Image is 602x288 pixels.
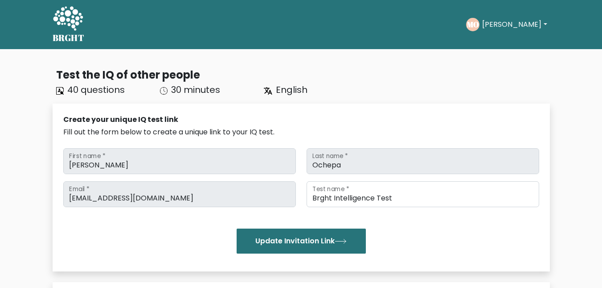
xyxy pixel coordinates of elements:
[276,83,307,96] span: English
[67,83,125,96] span: 40 questions
[63,148,296,174] input: First name
[467,19,479,29] text: MO
[53,4,85,46] a: BRGHT
[56,67,550,83] div: Test the IQ of other people
[479,19,549,30] button: [PERSON_NAME]
[307,181,539,207] input: Test name
[53,33,85,43] h5: BRGHT
[307,148,539,174] input: Last name
[63,181,296,207] input: Email
[171,83,220,96] span: 30 minutes
[237,229,366,254] button: Update Invitation Link
[63,127,539,138] div: Fill out the form below to create a unique link to your IQ test.
[63,114,539,125] div: Create your unique IQ test link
